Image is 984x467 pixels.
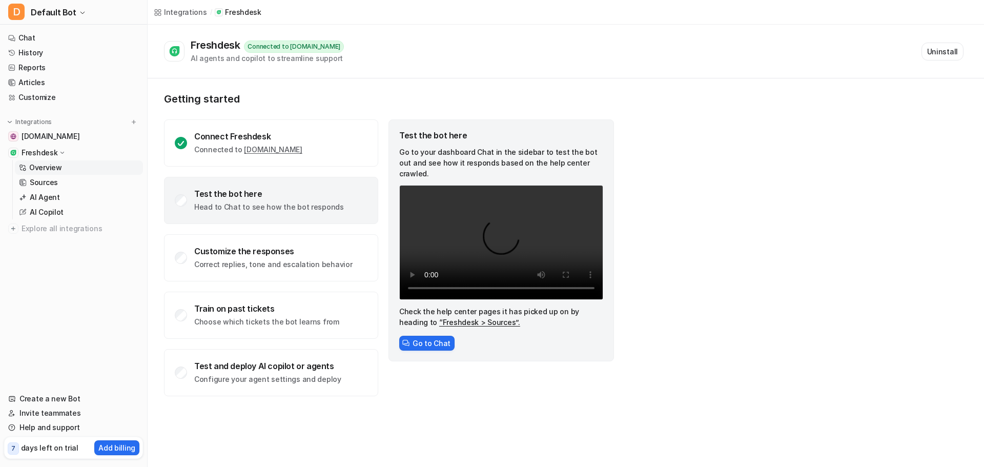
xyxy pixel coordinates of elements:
div: Integrations [164,7,207,17]
img: menu_add.svg [130,118,137,126]
p: AI Agent [30,192,60,202]
img: expand menu [6,118,13,126]
span: D [8,4,25,20]
span: [DOMAIN_NAME] [22,131,79,141]
img: Freshdesk [10,150,16,156]
div: Train on past tickets [194,303,339,314]
img: ChatIcon [402,339,409,347]
div: AI agents and copilot to streamline support [191,53,344,64]
div: Connect Freshdesk [194,131,302,141]
a: Reports [4,60,143,75]
div: Freshdesk [191,39,244,51]
p: Head to Chat to see how the bot responds [194,202,344,212]
p: Getting started [164,93,615,105]
a: History [4,46,143,60]
div: Test the bot here [194,189,344,199]
a: Sources [15,175,143,190]
p: Connected to [194,145,302,155]
a: Explore all integrations [4,221,143,236]
p: Configure your agent settings and deploy [194,374,341,384]
p: 7 [11,444,15,453]
button: Go to Chat [399,336,455,351]
a: Invite teammates [4,406,143,420]
div: Test and deploy AI copilot or agents [194,361,341,371]
p: Add billing [98,442,135,453]
p: Check the help center pages it has picked up on by heading to [399,306,603,328]
a: Create a new Bot [4,392,143,406]
p: Choose which tickets the bot learns from [194,317,339,327]
a: support.dartfish.tv[DOMAIN_NAME] [4,129,143,144]
a: Integrations [154,7,207,17]
button: Add billing [94,440,139,455]
video: Your browser does not support the video tag. [399,185,603,300]
p: Freshdesk [22,148,57,158]
p: Overview [29,163,62,173]
a: AI Agent [15,190,143,205]
img: support.dartfish.tv [10,133,16,139]
a: Chat [4,31,143,45]
span: Default Bot [31,5,76,19]
a: Help and support [4,420,143,435]
p: Freshdesk [225,7,261,17]
div: Connected to [DOMAIN_NAME] [244,40,344,53]
p: Integrations [15,118,52,126]
a: Freshdesk [215,7,261,17]
img: explore all integrations [8,224,18,234]
a: Customize [4,90,143,105]
a: Articles [4,75,143,90]
span: / [210,8,212,17]
p: Sources [30,177,58,188]
button: Uninstall [921,43,963,60]
span: Explore all integrations [22,220,139,237]
p: Correct replies, tone and escalation behavior [194,259,352,270]
button: Integrations [4,117,55,127]
p: Go to your dashboard Chat in the sidebar to test the bot out and see how it responds based on the... [399,147,603,179]
div: Customize the responses [194,246,352,256]
a: Overview [15,160,143,175]
div: Test the bot here [399,130,603,140]
p: days left on trial [21,442,78,453]
p: AI Copilot [30,207,64,217]
a: [DOMAIN_NAME] [244,145,302,154]
a: AI Copilot [15,205,143,219]
a: “Freshdesk > Sources”. [439,318,520,327]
